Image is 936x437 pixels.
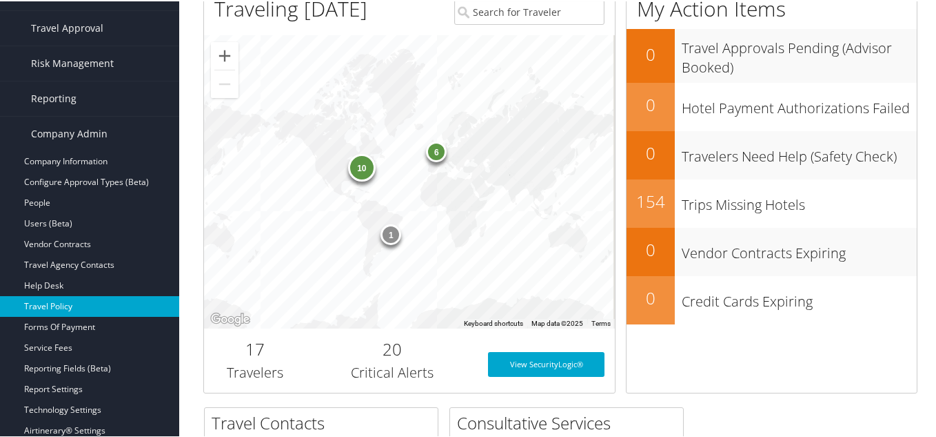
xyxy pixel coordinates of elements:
[212,410,438,434] h2: Travel Contacts
[31,80,77,115] span: Reporting
[488,351,604,376] a: View SecurityLogic®
[627,92,675,115] h2: 0
[682,30,917,76] h3: Travel Approvals Pending (Advisor Booked)
[627,275,917,323] a: 0Credit Cards Expiring
[457,410,683,434] h2: Consultative Services
[682,90,917,117] h3: Hotel Payment Authorizations Failed
[426,140,447,161] div: 6
[31,45,114,79] span: Risk Management
[211,69,238,97] button: Zoom out
[211,41,238,68] button: Zoom in
[464,318,523,327] button: Keyboard shortcuts
[214,336,296,360] h2: 17
[380,223,401,244] div: 1
[627,81,917,130] a: 0Hotel Payment Authorizations Failed
[207,309,253,327] img: Google
[627,285,675,309] h2: 0
[627,130,917,178] a: 0Travelers Need Help (Safety Check)
[348,153,376,180] div: 10
[627,237,675,260] h2: 0
[531,318,583,326] span: Map data ©2025
[682,187,917,213] h3: Trips Missing Hotels
[214,362,296,381] h3: Travelers
[207,309,253,327] a: Open this area in Google Maps (opens a new window)
[31,10,103,44] span: Travel Approval
[682,284,917,310] h3: Credit Cards Expiring
[627,140,675,164] h2: 0
[317,336,467,360] h2: 20
[31,115,108,150] span: Company Admin
[682,139,917,165] h3: Travelers Need Help (Safety Check)
[317,362,467,381] h3: Critical Alerts
[591,318,611,326] a: Terms (opens in new tab)
[627,178,917,226] a: 154Trips Missing Hotels
[627,28,917,81] a: 0Travel Approvals Pending (Advisor Booked)
[682,235,917,262] h3: Vendor Contracts Expiring
[627,226,917,275] a: 0Vendor Contracts Expiring
[627,188,675,212] h2: 154
[627,41,675,65] h2: 0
